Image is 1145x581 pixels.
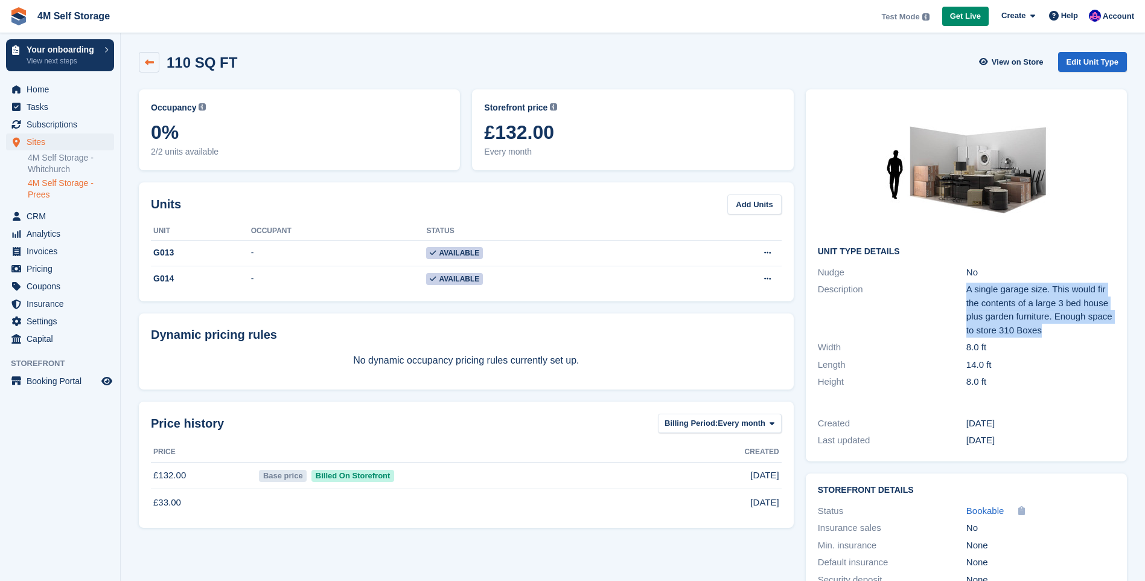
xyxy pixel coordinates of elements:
span: CRM [27,208,99,225]
span: Create [1001,10,1025,22]
a: menu [6,116,114,133]
span: Created [745,446,779,457]
span: Home [27,81,99,98]
span: Every month [484,146,781,158]
span: Price history [151,414,224,432]
h2: Storefront Details [818,486,1115,495]
img: 125-sqft-unit%20(1).jpg [876,101,1057,237]
th: Status [426,222,672,241]
div: A single garage size. This would fir the contents of a large 3 bed house plus garden furniture. E... [966,283,1115,337]
div: Min. insurance [818,539,966,553]
span: 2/2 units available [151,146,448,158]
span: Billing Period: [665,417,718,429]
span: Subscriptions [27,116,99,133]
h2: Units [151,195,181,213]
div: Height [818,375,966,389]
p: No dynamic occupancy pricing rules currently set up. [151,353,782,368]
div: No [966,521,1115,535]
span: Tasks [27,98,99,115]
span: Coupons [27,278,99,295]
span: Test Mode [881,11,919,23]
h2: Unit Type details [818,247,1115,257]
div: Dynamic pricing rules [151,326,782,344]
span: View on Store [992,56,1044,68]
a: menu [6,330,114,347]
h2: 110 SQ FT [167,54,237,71]
a: Edit Unit Type [1058,52,1127,72]
div: No [966,266,1115,280]
a: menu [6,260,114,277]
span: Storefront price [484,101,547,114]
img: icon-info-grey-7440780725fd019a000dd9b08b2336e03edf1995a4989e88bcd33f0948082b44.svg [550,103,557,111]
div: Width [818,341,966,355]
a: Add Units [727,194,781,214]
span: Every month [718,417,765,429]
a: View on Store [978,52,1048,72]
a: menu [6,373,114,390]
span: Available [426,247,483,259]
a: menu [6,208,114,225]
img: icon-info-grey-7440780725fd019a000dd9b08b2336e03edf1995a4989e88bcd33f0948082b44.svg [922,13,930,21]
span: Account [1103,10,1134,22]
span: Settings [27,313,99,330]
span: Get Live [950,10,981,22]
div: [DATE] [966,434,1115,448]
a: menu [6,133,114,150]
span: Base price [259,470,307,482]
p: View next steps [27,56,98,66]
div: Status [818,504,966,518]
span: 0% [151,121,448,143]
th: Occupant [251,222,427,241]
span: Analytics [27,225,99,242]
td: - [251,240,427,266]
a: menu [6,313,114,330]
div: G013 [151,246,251,259]
div: 8.0 ft [966,375,1115,389]
span: Available [426,273,483,285]
a: menu [6,278,114,295]
img: stora-icon-8386f47178a22dfd0bd8f6a31ec36ba5ce8667c1dd55bd0f319d3a0aa187defe.svg [10,7,28,25]
a: menu [6,98,114,115]
span: £132.00 [484,121,781,143]
img: icon-info-grey-7440780725fd019a000dd9b08b2336e03edf1995a4989e88bcd33f0948082b44.svg [199,103,206,111]
div: None [966,556,1115,570]
span: Invoices [27,243,99,260]
div: Insurance sales [818,521,966,535]
span: Help [1061,10,1078,22]
a: menu [6,225,114,242]
span: Booking Portal [27,373,99,390]
span: [DATE] [750,469,779,483]
a: Bookable [966,504,1004,518]
div: 8.0 ft [966,341,1115,355]
th: Price [151,443,257,462]
td: £132.00 [151,462,257,489]
img: Pete Clutton [1089,10,1101,22]
div: Description [818,283,966,337]
span: Capital [27,330,99,347]
td: - [251,266,427,292]
td: £33.00 [151,489,257,516]
div: Default insurance [818,556,966,570]
a: Preview store [100,374,114,388]
div: Length [818,358,966,372]
div: None [966,539,1115,553]
a: menu [6,295,114,312]
span: [DATE] [750,496,779,510]
div: 14.0 ft [966,358,1115,372]
span: Storefront [11,358,120,370]
a: 4M Self Storage [33,6,115,26]
div: [DATE] [966,417,1115,431]
a: Get Live [942,7,989,27]
div: Last updated [818,434,966,448]
div: Nudge [818,266,966,280]
span: Bookable [966,506,1004,516]
a: menu [6,81,114,98]
a: menu [6,243,114,260]
span: Sites [27,133,99,150]
span: Pricing [27,260,99,277]
a: Your onboarding View next steps [6,39,114,71]
span: Insurance [27,295,99,312]
span: Billed On Storefront [311,470,394,482]
div: Created [818,417,966,431]
p: Your onboarding [27,45,98,54]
